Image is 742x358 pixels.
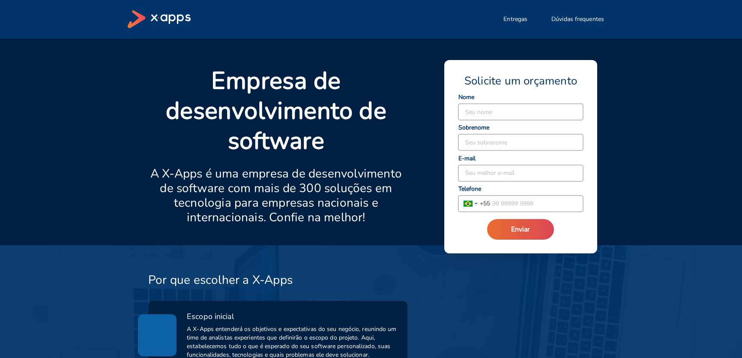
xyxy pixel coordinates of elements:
[458,104,583,120] input: Seu nome
[458,165,583,181] input: Seu melhor e-mail
[187,311,234,322] span: Escopo inicial
[551,15,604,24] span: Dúvidas frequentes
[487,219,554,240] button: Enviar
[480,199,490,208] span: + 55
[490,196,583,212] input: 99 99999 9999
[541,11,614,28] button: Dúvidas frequentes
[148,66,404,156] p: Empresa de desenvolvimento de software
[148,166,404,225] p: A X-Apps é uma empresa de desenvolvimento de software com mais de 300 soluções em tecnologia para...
[458,134,583,150] input: Seu sobrenome
[148,273,293,287] h3: Por que escolher a X-Apps
[511,225,530,234] span: Enviar
[503,15,527,24] span: Entregas
[464,74,577,88] span: Solicite um orçamento
[493,11,538,28] button: Entregas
